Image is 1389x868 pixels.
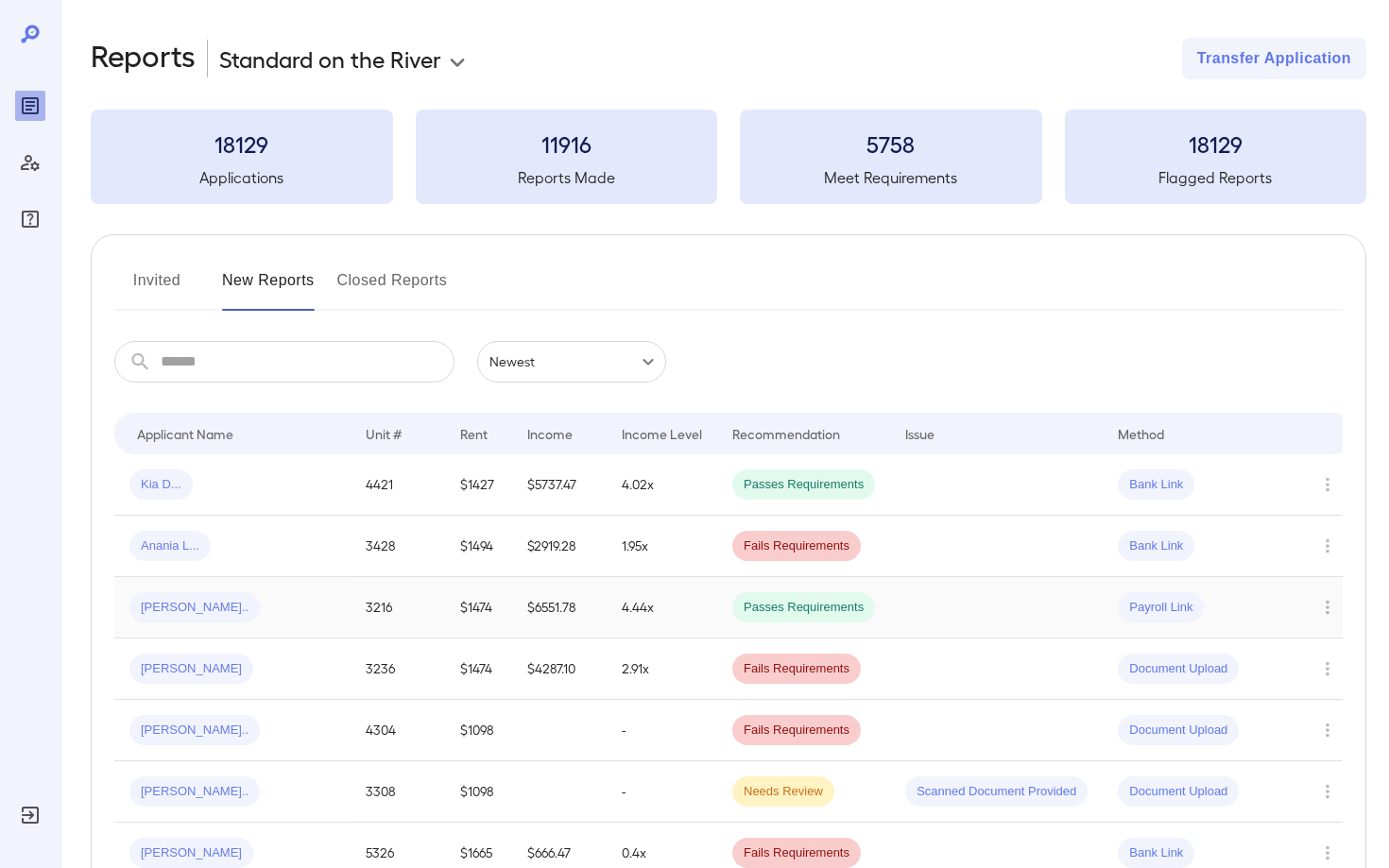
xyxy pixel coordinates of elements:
[740,166,1042,189] h5: Meet Requirements
[219,43,441,74] p: Standard on the River
[416,166,718,189] h5: Reports Made
[512,516,607,577] td: $2919.28
[445,761,512,823] td: $1098
[129,476,193,494] span: Kia D...
[129,599,260,617] span: [PERSON_NAME]..
[445,638,512,700] td: $1474
[607,638,717,700] td: 2.91x
[512,454,607,516] td: $5737.47
[1312,838,1343,868] button: Row Actions
[129,537,211,555] span: Anania L...
[15,147,45,178] div: Manage Users
[1118,599,1204,617] span: Payroll Link
[1312,469,1343,500] button: Row Actions
[91,166,393,189] h5: Applications
[527,422,573,445] div: Income
[445,700,512,761] td: $1098
[15,204,45,234] div: FAQ
[129,844,253,862] span: [PERSON_NAME]
[607,761,717,823] td: -
[351,761,445,823] td: 3308
[1312,654,1343,684] button: Row Actions
[351,516,445,577] td: 3428
[351,577,445,638] td: 3216
[337,265,448,311] button: Closed Reports
[15,800,45,830] div: Log Out
[445,454,512,516] td: $1427
[1312,776,1343,807] button: Row Actions
[1118,722,1239,740] span: Document Upload
[91,38,196,79] h2: Reports
[622,422,702,445] div: Income Level
[129,722,260,740] span: [PERSON_NAME]..
[366,422,402,445] div: Unit #
[732,476,875,494] span: Passes Requirements
[607,577,717,638] td: 4.44x
[732,537,861,555] span: Fails Requirements
[607,516,717,577] td: 1.95x
[607,700,717,761] td: -
[732,722,861,740] span: Fails Requirements
[1312,592,1343,622] button: Row Actions
[512,577,607,638] td: $6551.78
[1312,531,1343,561] button: Row Actions
[1118,422,1164,445] div: Method
[351,454,445,516] td: 4421
[445,577,512,638] td: $1474
[905,422,935,445] div: Issue
[905,783,1088,801] span: Scanned Document Provided
[732,599,875,617] span: Passes Requirements
[732,844,861,862] span: Fails Requirements
[607,454,717,516] td: 4.02x
[1118,783,1239,801] span: Document Upload
[15,91,45,121] div: Reports
[1065,128,1367,159] h3: 18129
[732,660,861,678] span: Fails Requirements
[1065,166,1367,189] h5: Flagged Reports
[351,700,445,761] td: 4304
[1312,715,1343,745] button: Row Actions
[445,516,512,577] td: $1494
[740,128,1042,159] h3: 5758
[512,638,607,700] td: $4287.10
[222,265,315,311] button: New Reports
[91,110,1366,204] summary: 18129Applications11916Reports Made5758Meet Requirements18129Flagged Reports
[732,422,840,445] div: Recommendation
[1118,660,1239,678] span: Document Upload
[416,128,718,159] h3: 11916
[91,128,393,159] h3: 18129
[351,638,445,700] td: 3236
[129,783,260,801] span: [PERSON_NAME]..
[477,341,666,383] div: Newest
[1118,476,1194,494] span: Bank Link
[1118,844,1194,862] span: Bank Link
[129,660,253,678] span: [PERSON_NAME]
[114,265,199,311] button: Invited
[1182,38,1366,79] button: Transfer Application
[137,422,233,445] div: Applicant Name
[732,783,834,801] span: Needs Review
[1118,537,1194,555] span: Bank Link
[460,422,490,445] div: Rent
